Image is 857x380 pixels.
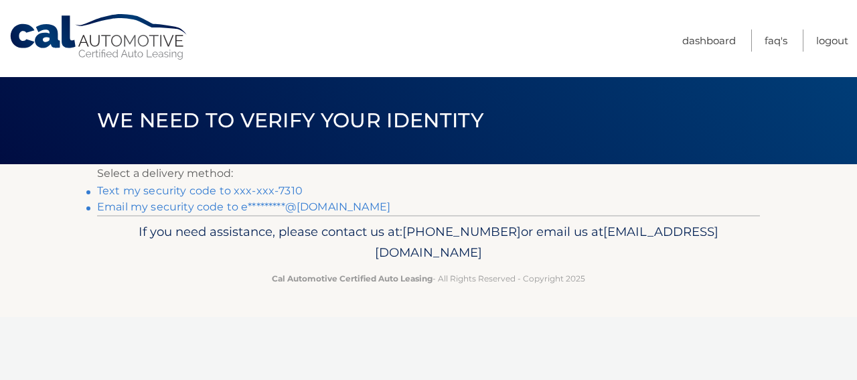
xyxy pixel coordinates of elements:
[9,13,189,61] a: Cal Automotive
[97,200,390,213] a: Email my security code to e*********@[DOMAIN_NAME]
[97,108,483,133] span: We need to verify your identity
[272,273,433,283] strong: Cal Automotive Certified Auto Leasing
[682,29,736,52] a: Dashboard
[97,164,760,183] p: Select a delivery method:
[765,29,787,52] a: FAQ's
[97,184,303,197] a: Text my security code to xxx-xxx-7310
[106,271,751,286] p: - All Rights Reserved - Copyright 2025
[402,224,521,239] span: [PHONE_NUMBER]
[816,29,848,52] a: Logout
[106,221,751,264] p: If you need assistance, please contact us at: or email us at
